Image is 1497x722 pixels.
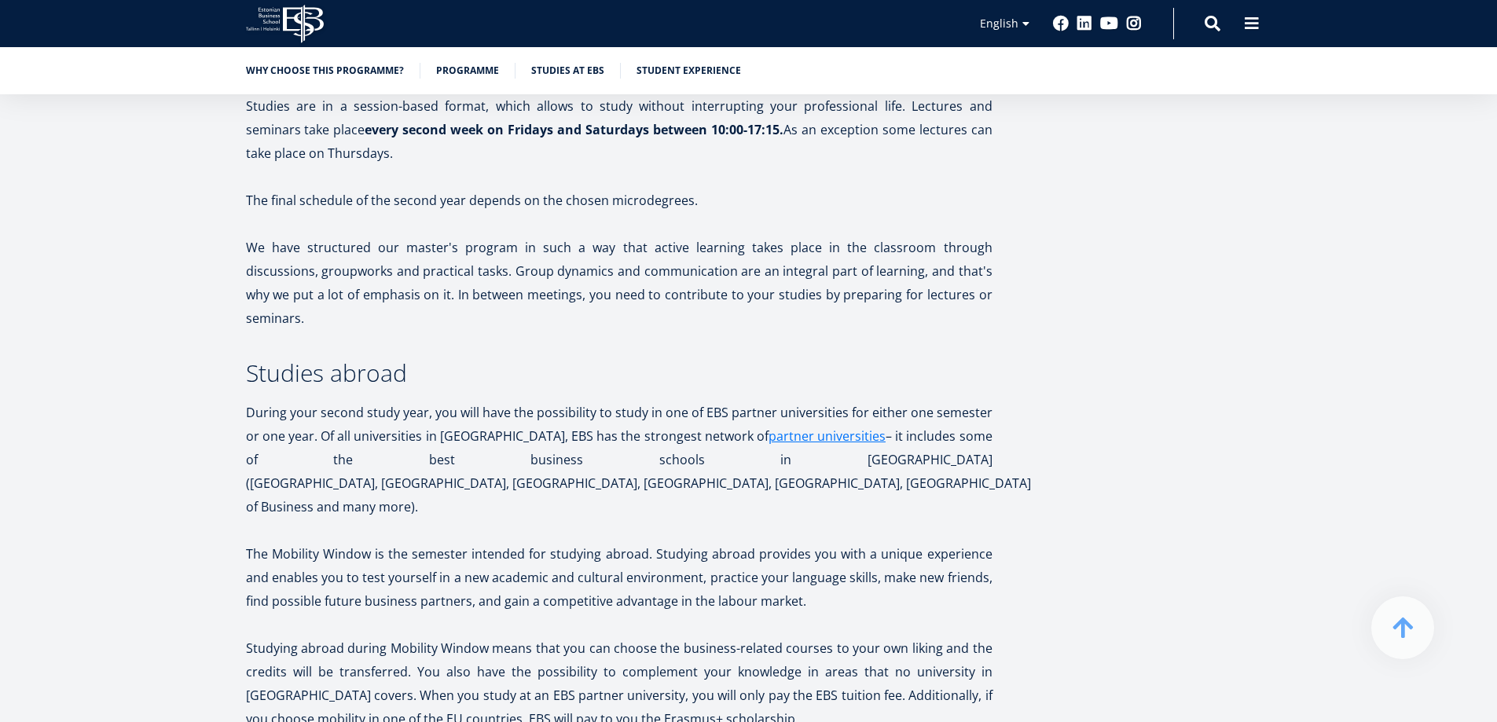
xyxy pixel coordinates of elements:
p: During your second study year, you will have the possibility to study in one of EBS partner unive... [246,401,992,519]
h3: Studies abroad [246,361,992,385]
a: Facebook [1053,16,1069,31]
span: One-year MBA (in Estonian) [18,218,146,233]
div: Domain: [DOMAIN_NAME] [41,41,173,53]
img: logo_orange.svg [25,25,38,38]
p: The Mobility Window is the semester intended for studying abroad. Studying abroad provides you wi... [246,542,992,613]
a: Studies at EBS [531,63,604,79]
a: Instagram [1126,16,1142,31]
p: We have structured our master's program in such a way that active learning takes place in the cla... [246,236,992,330]
input: One-year MBA (in Estonian) [4,219,14,229]
input: Two-year MBA [4,240,14,250]
a: Student experience [637,63,741,79]
a: Why choose this programme? [246,63,404,79]
a: Linkedin [1077,16,1092,31]
span: Technology Innovation MBA [18,259,151,273]
div: Keywords by Traffic [174,93,265,103]
p: Studies are in a session-based format, which allows to study without interrupting your profession... [246,94,992,165]
p: The final schedule of the second year depends on the chosen microdegrees. [246,189,992,212]
a: Youtube [1100,16,1118,31]
div: v 4.0.25 [44,25,77,38]
img: tab_keywords_by_traffic_grey.svg [156,91,169,104]
strong: every second week on Fridays and Saturdays between 10:00-17:15. [365,121,783,138]
input: Technology Innovation MBA [4,260,14,270]
img: website_grey.svg [25,41,38,53]
a: partner universities [769,424,886,448]
span: Last Name [373,1,424,15]
img: tab_domain_overview_orange.svg [42,91,55,104]
a: Programme [436,63,499,79]
div: Domain Overview [60,93,141,103]
span: Two-year MBA [18,239,86,253]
